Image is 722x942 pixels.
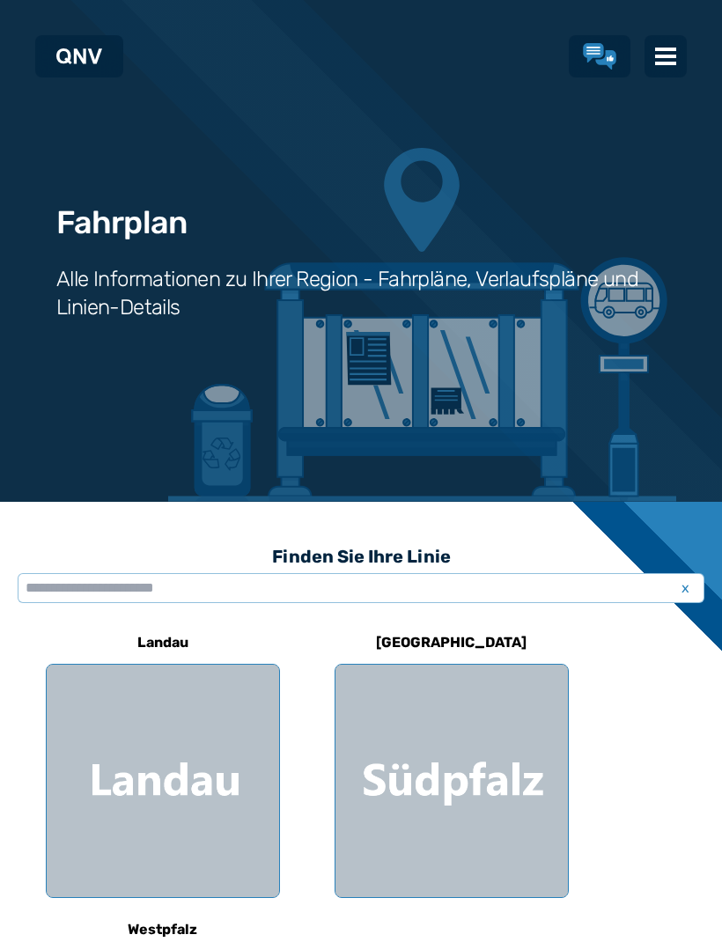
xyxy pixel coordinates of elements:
[369,629,534,657] h6: [GEOGRAPHIC_DATA]
[18,537,704,576] h3: Finden Sie Ihre Linie
[335,622,569,898] a: [GEOGRAPHIC_DATA] Region Südpfalz
[673,578,697,599] span: x
[56,42,102,70] a: QNV Logo
[56,48,102,64] img: QNV Logo
[583,43,616,70] a: Lob & Kritik
[655,46,676,67] img: menu
[56,205,187,240] h1: Fahrplan
[56,265,666,321] h3: Alle Informationen zu Ihrer Region - Fahrpläne, Verlaufspläne und Linien-Details
[130,629,195,657] h6: Landau
[46,622,280,898] a: Landau Region Landau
